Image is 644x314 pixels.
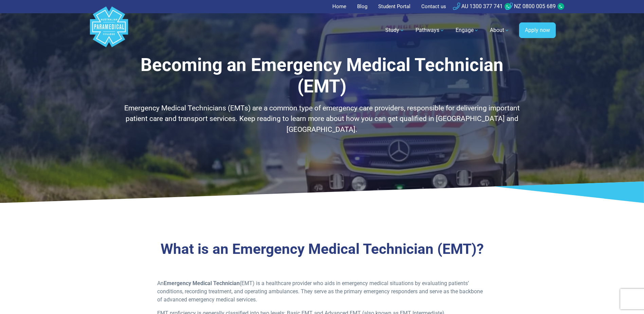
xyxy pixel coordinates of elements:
[411,21,449,40] a: Pathways
[124,241,521,258] h3: What is an Emergency Medical Technician (EMT)?
[157,279,487,304] p: An (EMT) is a healthcare provider who aids in emergency medical situations by evaluating patients...
[381,21,409,40] a: Study
[124,103,521,135] p: Emergency Medical Technicians (EMTs) are a common type of emergency care providers, responsible f...
[453,3,503,10] a: AU 1300 377 741
[505,3,556,10] a: NZ 0800 005 689
[124,54,521,98] h1: Becoming an Emergency Medical Technician (EMT)
[89,13,129,48] a: Australian Paramedical College
[164,280,240,286] strong: Emergency Medical Technician
[519,22,556,38] a: Apply now
[452,21,483,40] a: Engage
[486,21,514,40] a: About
